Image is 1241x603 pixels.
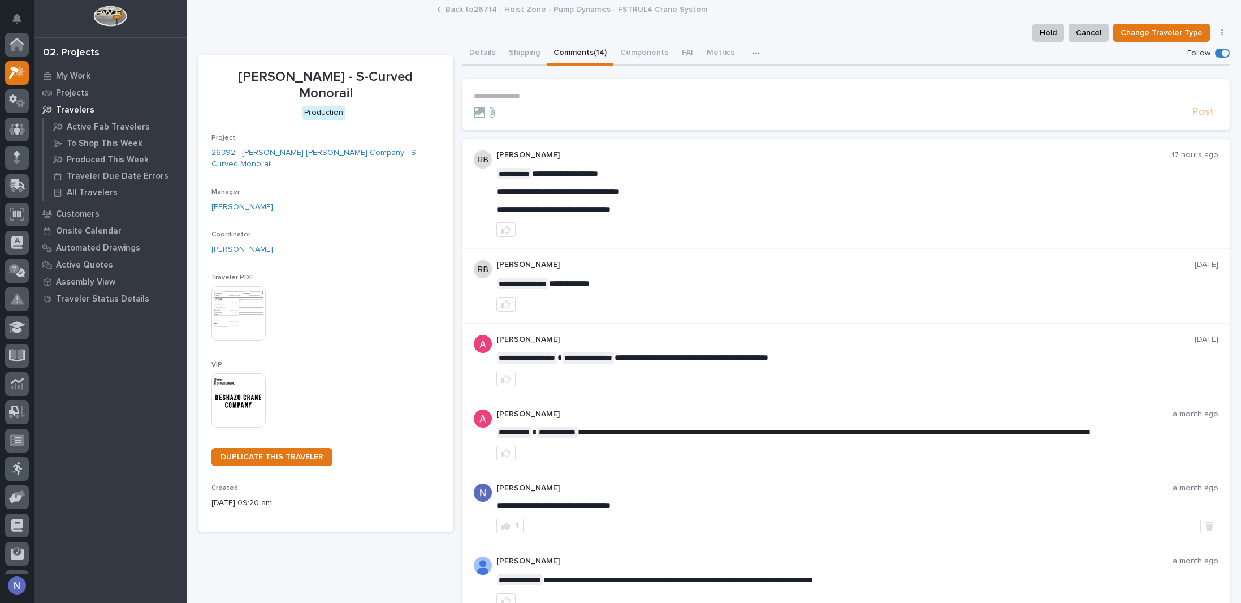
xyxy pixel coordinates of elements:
p: a month ago [1173,484,1218,493]
button: Shipping [502,42,547,66]
button: Delete post [1200,519,1218,533]
a: Projects [34,84,187,101]
img: Workspace Logo [93,6,127,27]
span: DUPLICATE THIS TRAVELER [220,453,323,461]
a: Travelers [34,101,187,118]
img: ACg8ocKcMZQ4tabbC1K-lsv7XHeQNnaFu4gsgPufzKnNmz0_a9aUSA=s96-c [474,410,492,428]
button: Cancel [1069,24,1109,42]
p: a month ago [1173,557,1218,566]
button: users-avatar [5,574,29,597]
a: Back to26714 - Hoist Zone - Pump Dynamics - FSTRUL4 Crane System [446,2,707,15]
p: Assembly View [56,277,115,287]
a: [PERSON_NAME] [211,244,273,256]
span: Change Traveler Type [1121,26,1203,40]
a: [PERSON_NAME] [211,201,273,213]
p: a month ago [1173,410,1218,419]
p: To Shop This Week [67,139,142,149]
a: All Travelers [44,184,187,200]
a: Traveler Status Details [34,290,187,307]
button: Metrics [700,42,741,66]
button: like this post [496,297,516,312]
a: DUPLICATE THIS TRAVELER [211,448,332,466]
button: like this post [496,372,516,386]
p: Customers [56,209,100,219]
span: VIP [211,361,222,368]
button: like this post [496,222,516,237]
button: 1 [496,519,524,533]
p: Produced This Week [67,155,149,165]
p: [PERSON_NAME] [496,557,1173,566]
p: Traveler Status Details [56,294,149,304]
div: Notifications [14,14,29,32]
a: Onsite Calendar [34,222,187,239]
p: [PERSON_NAME] [496,150,1171,160]
a: Customers [34,205,187,222]
span: Manager [211,189,240,196]
a: Active Fab Travelers [44,119,187,135]
span: Traveler PDF [211,274,253,281]
a: Active Quotes [34,256,187,273]
p: Onsite Calendar [56,226,122,236]
p: Active Fab Travelers [67,122,150,132]
p: Traveler Due Date Errors [67,171,168,182]
p: Travelers [56,105,94,115]
button: like this post [496,446,516,460]
p: [DATE] [1195,260,1218,270]
p: [DATE] [1195,335,1218,344]
button: Post [1188,106,1218,119]
span: Coordinator [211,231,250,238]
p: Automated Drawings [56,243,140,253]
button: Details [462,42,502,66]
p: My Work [56,71,90,81]
a: Assembly View [34,273,187,290]
button: Components [613,42,675,66]
img: AOh14GjSnsZhInYMAl2VIng-st1Md8In0uqDMk7tOoQNx6CrVl7ct0jB5IZFYVrQT5QA0cOuF6lsKrjh3sjyefAjBh-eRxfSk... [474,557,492,575]
span: Created [211,485,238,492]
button: Comments (14) [547,42,613,66]
a: 26392 - [PERSON_NAME] [PERSON_NAME] Company - S-Curved Monorail [211,147,440,171]
span: Post [1192,106,1214,119]
p: [DATE] 09:20 am [211,497,440,509]
p: 17 hours ago [1171,150,1218,160]
a: Produced This Week [44,152,187,167]
img: ACg8ocKcMZQ4tabbC1K-lsv7XHeQNnaFu4gsgPufzKnNmz0_a9aUSA=s96-c [474,335,492,353]
p: [PERSON_NAME] [496,484,1173,493]
p: All Travelers [67,188,118,198]
p: Active Quotes [56,260,113,270]
a: My Work [34,67,187,84]
img: AAcHTteuQEK04Eo7TKivd0prvPv7DcCqBy2rdUmKrKBKNcQJ=s96-c [474,484,492,502]
a: Traveler Due Date Errors [44,168,187,184]
p: [PERSON_NAME] [496,335,1195,344]
div: 02. Projects [43,47,100,59]
span: Project [211,135,235,141]
a: To Shop This Week [44,135,187,151]
button: Hold [1032,24,1064,42]
span: Hold [1040,26,1057,40]
div: Production [302,106,345,120]
div: 1 [515,522,518,530]
button: FAI [675,42,700,66]
span: Cancel [1076,26,1101,40]
p: [PERSON_NAME] [496,410,1173,419]
p: Follow [1187,49,1210,58]
a: Automated Drawings [34,239,187,256]
button: Change Traveler Type [1113,24,1210,42]
p: [PERSON_NAME] [496,260,1195,270]
button: Notifications [5,7,29,31]
p: [PERSON_NAME] - S-Curved Monorail [211,69,440,102]
p: Projects [56,88,89,98]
